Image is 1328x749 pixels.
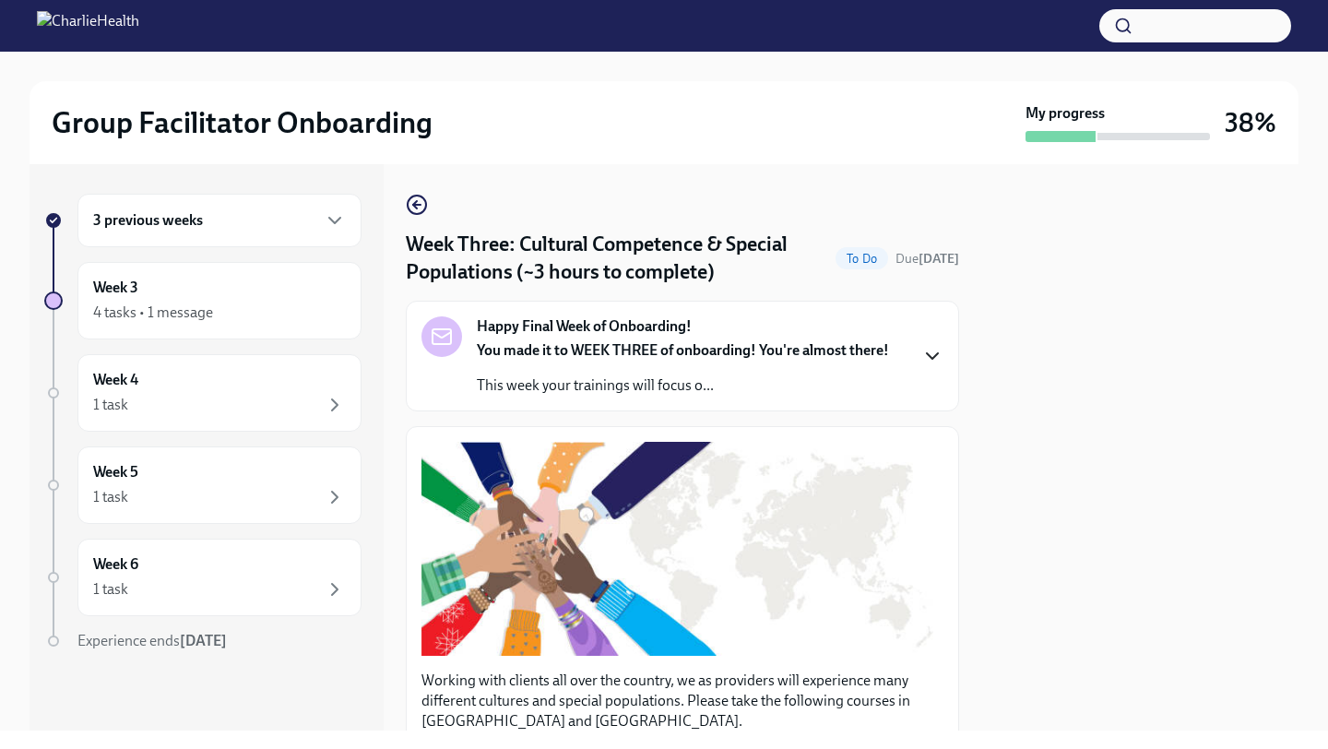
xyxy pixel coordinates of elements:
div: 4 tasks • 1 message [93,303,213,323]
h6: Week 5 [93,462,138,482]
h3: 38% [1225,106,1276,139]
p: This week your trainings will focus o... [477,375,889,396]
strong: Happy Final Week of Onboarding! [477,316,692,337]
strong: You made it to WEEK THREE of onboarding! You're almost there! [477,341,889,359]
a: Week 51 task [44,446,362,524]
h4: Week Three: Cultural Competence & Special Populations (~3 hours to complete) [406,231,828,286]
h6: Week 3 [93,278,138,298]
span: September 23rd, 2025 10:00 [895,250,959,267]
button: Zoom image [421,442,943,656]
h6: Week 4 [93,370,138,390]
strong: [DATE] [919,251,959,267]
a: Week 34 tasks • 1 message [44,262,362,339]
span: Due [895,251,959,267]
strong: My progress [1026,103,1105,124]
h6: 3 previous weeks [93,210,203,231]
span: Experience ends [77,632,227,649]
p: Working with clients all over the country, we as providers will experience many different culture... [421,671,943,731]
div: 3 previous weeks [77,194,362,247]
h2: Group Facilitator Onboarding [52,104,433,141]
h6: Week 6 [93,554,138,575]
div: 1 task [93,487,128,507]
div: 1 task [93,579,128,600]
a: Week 41 task [44,354,362,432]
img: CharlieHealth [37,11,139,41]
a: Week 61 task [44,539,362,616]
strong: [DATE] [180,632,227,649]
div: 1 task [93,395,128,415]
span: To Do [836,252,888,266]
